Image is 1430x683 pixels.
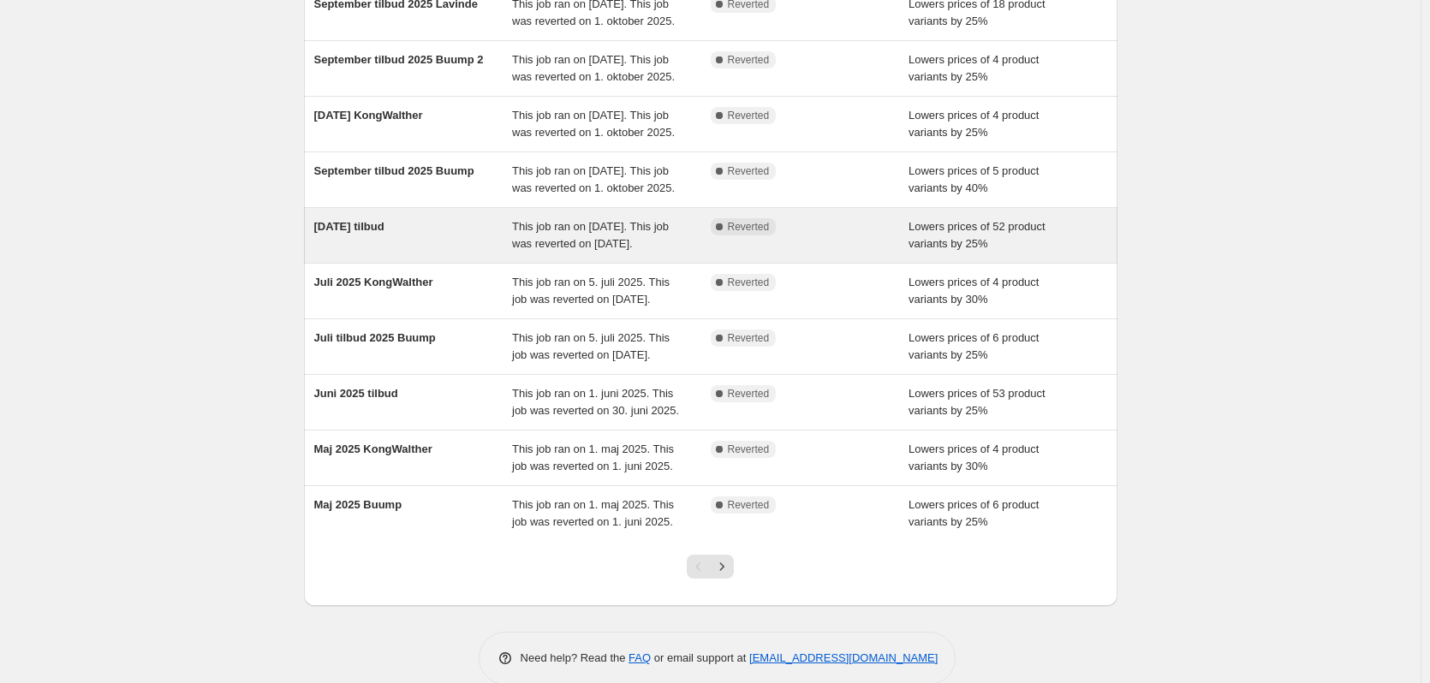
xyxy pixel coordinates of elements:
[728,387,770,401] span: Reverted
[521,651,629,664] span: Need help? Read the
[909,442,1039,472] span: Lowers prices of 4 product variants by 30%
[314,331,436,344] span: Juli tilbud 2025 Buump
[512,498,674,528] span: This job ran on 1. maj 2025. This job was reverted on 1. juni 2025.
[512,164,675,194] span: This job ran on [DATE]. This job was reverted on 1. oktober 2025.
[629,651,651,664] a: FAQ
[314,276,433,288] span: Juli 2025 KongWalther
[314,387,398,400] span: Juni 2025 tilbud
[909,220,1046,250] span: Lowers prices of 52 product variants by 25%
[314,442,432,455] span: Maj 2025 KongWalther
[512,220,669,250] span: This job ran on [DATE]. This job was reverted on [DATE].
[728,276,770,289] span: Reverted
[728,109,770,122] span: Reverted
[512,387,679,417] span: This job ran on 1. juni 2025. This job was reverted on 30. juni 2025.
[909,276,1039,306] span: Lowers prices of 4 product variants by 30%
[749,651,938,664] a: [EMAIL_ADDRESS][DOMAIN_NAME]
[314,164,474,177] span: September tilbud 2025 Buump
[512,53,675,83] span: This job ran on [DATE]. This job was reverted on 1. oktober 2025.
[909,164,1039,194] span: Lowers prices of 5 product variants by 40%
[909,331,1039,361] span: Lowers prices of 6 product variants by 25%
[909,109,1039,139] span: Lowers prices of 4 product variants by 25%
[728,220,770,234] span: Reverted
[314,220,384,233] span: [DATE] tilbud
[314,53,484,66] span: September tilbud 2025 Buump 2
[728,331,770,345] span: Reverted
[728,498,770,512] span: Reverted
[710,555,734,579] button: Next
[314,109,423,122] span: [DATE] KongWalther
[909,387,1046,417] span: Lowers prices of 53 product variants by 25%
[687,555,734,579] nav: Pagination
[728,442,770,456] span: Reverted
[512,331,670,361] span: This job ran on 5. juli 2025. This job was reverted on [DATE].
[728,53,770,67] span: Reverted
[651,651,749,664] span: or email support at
[909,498,1039,528] span: Lowers prices of 6 product variants by 25%
[512,276,670,306] span: This job ran on 5. juli 2025. This job was reverted on [DATE].
[728,164,770,178] span: Reverted
[909,53,1039,83] span: Lowers prices of 4 product variants by 25%
[314,498,402,511] span: Maj 2025 Buump
[512,109,675,139] span: This job ran on [DATE]. This job was reverted on 1. oktober 2025.
[512,442,674,472] span: This job ran on 1. maj 2025. This job was reverted on 1. juni 2025.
